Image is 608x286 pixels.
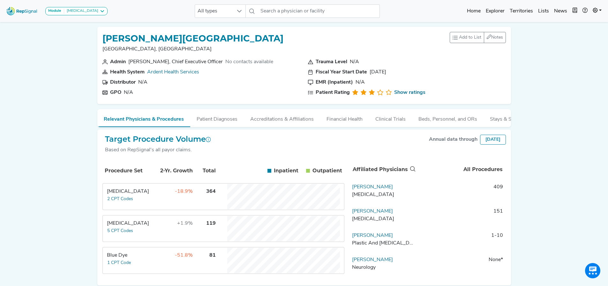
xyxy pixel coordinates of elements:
button: 1 CPT Code [107,259,131,267]
span: +1.9% [177,221,193,226]
div: [MEDICAL_DATA] [64,9,98,14]
div: toolbar [450,32,506,43]
a: Home [464,5,483,18]
div: N/A [124,89,133,96]
p: [GEOGRAPHIC_DATA], [GEOGRAPHIC_DATA] [102,45,283,53]
div: Annual data through [429,136,477,143]
th: Affiliated Physicians [350,159,417,180]
div: Neurology [352,264,414,271]
div: Plastic And Reconstructive Surgery [352,239,414,247]
td: 409 [417,183,506,202]
div: General Surgery [352,191,414,199]
a: [PERSON_NAME] [352,184,393,190]
div: Fiscal Year Start Date [316,68,367,76]
div: N/A [350,58,359,66]
span: 81 [209,253,216,258]
div: Lumpectomy [107,188,151,195]
h1: [PERSON_NAME][GEOGRAPHIC_DATA] [102,33,283,44]
span: Outpatient [312,167,342,175]
div: Trauma Level [316,58,347,66]
button: Module[MEDICAL_DATA] [45,7,108,15]
button: 5 CPT Codes [107,227,133,235]
div: [DATE] [370,68,386,76]
div: EMR (Inpatient) [316,79,353,86]
a: News [552,5,570,18]
td: 1-10 [417,232,506,251]
button: Beds, Personnel, and ORs [412,109,484,126]
div: No contacts available [225,58,273,66]
th: Procedure Set [104,160,152,182]
div: Blue Dye [107,252,151,259]
a: Ardent Health Services [147,70,199,75]
h2: Target Procedure Volume [105,135,211,144]
span: -51.8% [175,253,193,258]
a: Explorer [483,5,507,18]
span: 119 [206,221,216,226]
span: None [489,257,501,262]
button: Accreditations & Affiliations [244,109,320,126]
div: Mastectomy [107,220,151,227]
span: Inpatient [274,167,298,175]
button: Add to List [450,32,484,43]
div: General Surgery [352,215,414,223]
button: Financial Health [320,109,369,126]
a: Territories [507,5,536,18]
button: Relevant Physicians & Procedures [97,109,190,127]
span: Add to List [459,34,481,41]
div: Admin [110,58,126,66]
input: Search a physician or facility [258,4,380,18]
button: Patient Diagnoses [190,109,244,126]
span: 364 [206,189,216,194]
a: Show ratings [394,89,425,96]
button: Clinical Trials [369,109,412,126]
a: Lists [536,5,552,18]
div: GPO [110,89,121,96]
div: Ardent Health Services [147,68,199,76]
a: [PERSON_NAME] [352,257,393,262]
button: Intel Book [570,5,580,18]
div: Derrick Jones, Chief Executive Officer [128,58,223,66]
th: Total [194,160,217,182]
span: Notes [491,35,503,40]
div: N/A [356,79,365,86]
div: N/A [138,79,147,86]
th: 2-Yr. Growth [152,160,194,182]
td: 151 [417,207,506,227]
a: [PERSON_NAME] [352,209,393,214]
span: -18.9% [175,189,193,194]
div: [DATE] [480,135,506,145]
div: Patient Rating [316,89,350,96]
div: Distributor [110,79,136,86]
span: All types [195,5,233,18]
th: All Procedures [417,159,506,180]
button: Stays & Services [484,109,534,126]
div: Health System [110,68,145,76]
div: [PERSON_NAME], Chief Executive Officer [128,58,223,66]
strong: Module [48,9,61,13]
button: Notes [484,32,506,43]
button: 2 CPT Codes [107,195,133,203]
a: [PERSON_NAME] [352,233,393,238]
div: Based on RepSignal's all payor claims. [105,146,211,154]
